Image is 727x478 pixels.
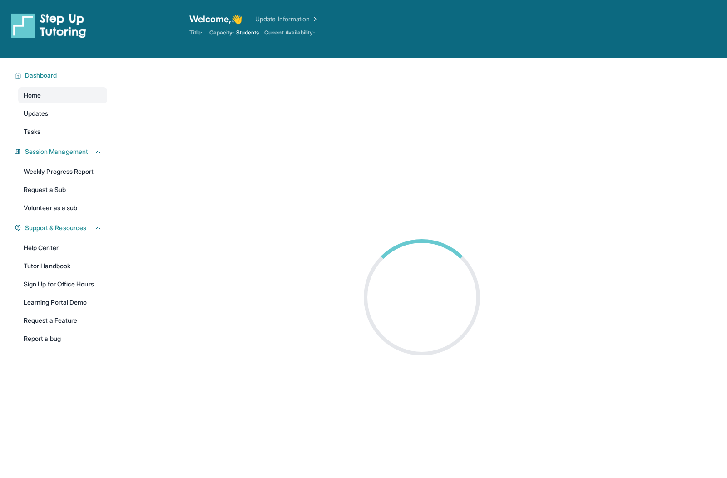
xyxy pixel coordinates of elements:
[264,29,314,36] span: Current Availability:
[21,223,102,232] button: Support & Resources
[18,258,107,274] a: Tutor Handbook
[21,71,102,80] button: Dashboard
[24,91,41,100] span: Home
[24,127,40,136] span: Tasks
[236,29,259,36] span: Students
[189,13,243,25] span: Welcome, 👋
[209,29,234,36] span: Capacity:
[25,147,88,156] span: Session Management
[18,240,107,256] a: Help Center
[18,312,107,329] a: Request a Feature
[310,15,319,24] img: Chevron Right
[18,294,107,310] a: Learning Portal Demo
[189,29,202,36] span: Title:
[18,87,107,103] a: Home
[18,276,107,292] a: Sign Up for Office Hours
[18,123,107,140] a: Tasks
[11,13,86,38] img: logo
[21,147,102,156] button: Session Management
[18,330,107,347] a: Report a bug
[18,105,107,122] a: Updates
[24,109,49,118] span: Updates
[25,223,86,232] span: Support & Resources
[25,71,57,80] span: Dashboard
[255,15,319,24] a: Update Information
[18,200,107,216] a: Volunteer as a sub
[18,182,107,198] a: Request a Sub
[18,163,107,180] a: Weekly Progress Report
